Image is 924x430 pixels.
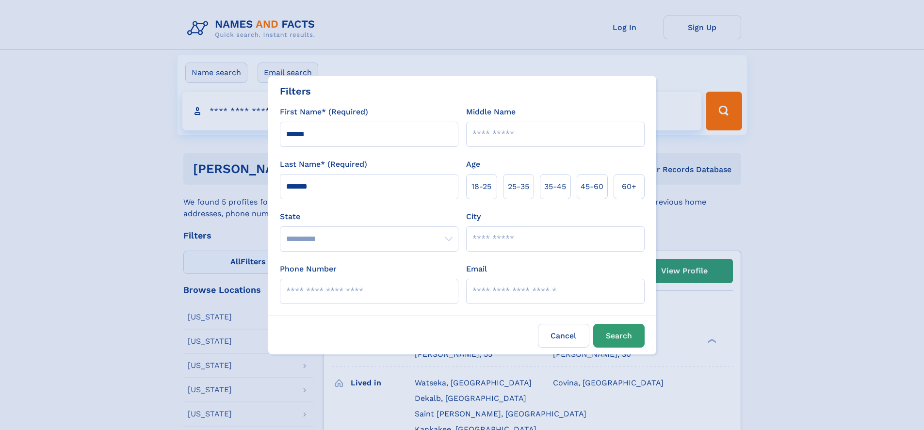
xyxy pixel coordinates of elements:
[280,263,337,275] label: Phone Number
[280,84,311,98] div: Filters
[471,181,491,192] span: 18‑25
[280,106,368,118] label: First Name* (Required)
[593,324,645,348] button: Search
[466,263,487,275] label: Email
[508,181,529,192] span: 25‑35
[544,181,566,192] span: 35‑45
[538,324,589,348] label: Cancel
[280,211,458,223] label: State
[466,211,481,223] label: City
[466,106,516,118] label: Middle Name
[280,159,367,170] label: Last Name* (Required)
[466,159,480,170] label: Age
[622,181,636,192] span: 60+
[581,181,603,192] span: 45‑60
